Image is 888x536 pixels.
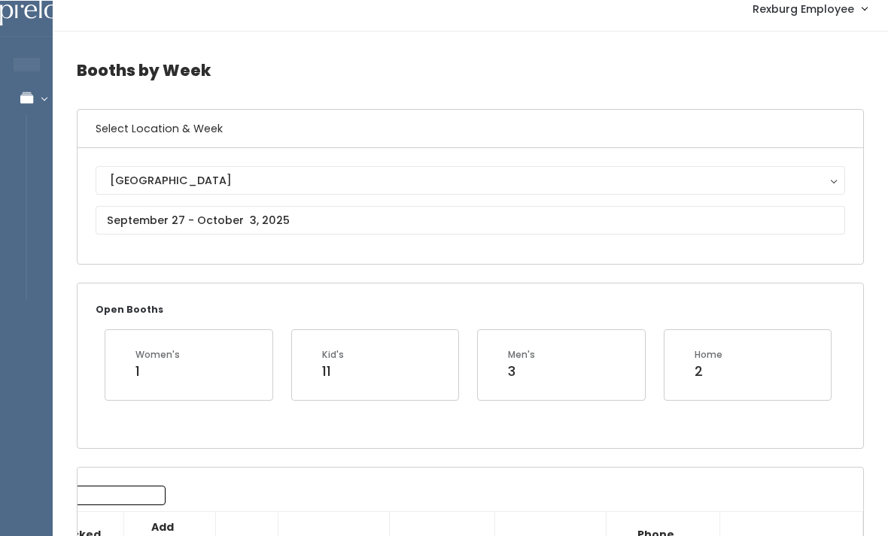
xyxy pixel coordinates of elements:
div: [GEOGRAPHIC_DATA] [110,171,831,188]
div: Men's [508,347,535,361]
div: 2 [695,361,722,380]
div: Home [695,347,722,361]
div: 3 [508,361,535,380]
small: Open Booths [96,302,163,315]
h4: Booths by Week [77,49,864,90]
h6: Select Location & Week [78,109,863,147]
button: [GEOGRAPHIC_DATA] [96,165,845,194]
div: Kid's [322,347,344,361]
input: September 27 - October 3, 2025 [96,205,845,234]
div: Women's [135,347,180,361]
div: 11 [322,361,344,380]
div: 1 [135,361,180,380]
